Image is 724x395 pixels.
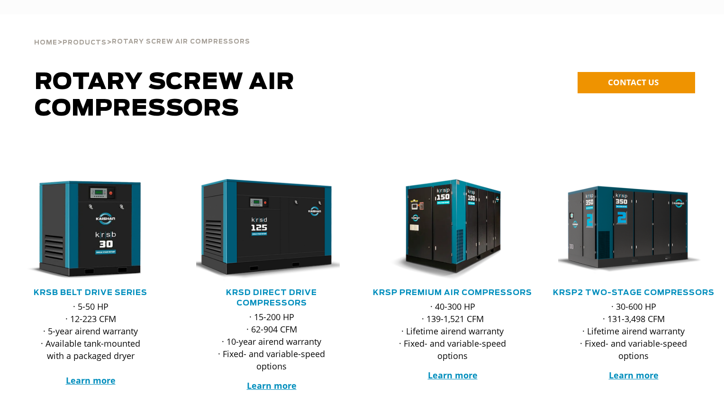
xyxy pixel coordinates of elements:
[63,38,107,46] a: Products
[608,77,659,88] span: CONTACT US
[34,14,250,50] div: > >
[196,179,347,280] div: krsd125
[215,311,328,372] p: · 15-200 HP · 62-904 CFM · 10-year airend warranty · Fixed- and variable-speed options
[247,380,297,391] a: Learn more
[63,40,107,46] span: Products
[34,300,147,386] p: · 5-50 HP · 12-223 CFM · 5-year airend warranty · Available tank-mounted with a packaged dryer
[189,179,340,280] img: krsd125
[112,39,250,45] span: Rotary Screw Air Compressors
[578,72,695,93] a: CONTACT US
[373,289,532,296] a: KRSP Premium Air Compressors
[35,71,295,120] span: Rotary Screw Air Compressors
[15,179,166,280] div: krsb30
[66,375,116,386] a: Learn more
[551,179,702,280] img: krsp350
[226,289,317,307] a: KRSD Direct Drive Compressors
[396,300,509,362] p: · 40-300 HP · 139-1,521 CFM · Lifetime airend warranty · Fixed- and variable-speed options
[609,369,659,381] a: Learn more
[377,179,528,280] div: krsp150
[34,40,57,46] span: Home
[553,289,715,296] a: KRSP2 Two-Stage Compressors
[428,369,478,381] a: Learn more
[558,179,709,280] div: krsp350
[34,38,57,46] a: Home
[577,300,690,362] p: · 30-600 HP · 131-3,498 CFM · Lifetime airend warranty · Fixed- and variable-speed options
[34,289,147,296] a: KRSB Belt Drive Series
[8,179,159,280] img: krsb30
[370,179,521,280] img: krsp150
